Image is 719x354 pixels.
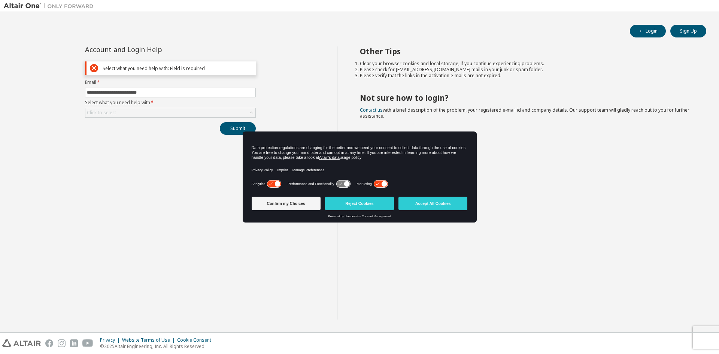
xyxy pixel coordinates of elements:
label: Select what you need help with [85,100,256,106]
img: linkedin.svg [70,339,78,347]
li: Clear your browser cookies and local storage, if you continue experiencing problems. [360,61,693,67]
img: Altair One [4,2,97,10]
img: facebook.svg [45,339,53,347]
button: Login [630,25,666,37]
div: Privacy [100,337,122,343]
h2: Other Tips [360,46,693,56]
li: Please verify that the links in the activation e-mails are not expired. [360,73,693,79]
span: with a brief description of the problem, your registered e-mail id and company details. Our suppo... [360,107,689,119]
div: Click to select [85,108,255,117]
a: Contact us [360,107,383,113]
div: Account and Login Help [85,46,222,52]
p: © 2025 Altair Engineering, Inc. All Rights Reserved. [100,343,216,350]
img: altair_logo.svg [2,339,41,347]
div: Website Terms of Use [122,337,177,343]
button: Sign Up [670,25,706,37]
div: Cookie Consent [177,337,216,343]
li: Please check for [EMAIL_ADDRESS][DOMAIN_NAME] mails in your junk or spam folder. [360,67,693,73]
div: Click to select [87,110,116,116]
img: instagram.svg [58,339,66,347]
div: Select what you need help with: Field is required [103,66,252,71]
button: Submit [220,122,256,135]
h2: Not sure how to login? [360,93,693,103]
img: youtube.svg [82,339,93,347]
label: Email [85,79,256,85]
